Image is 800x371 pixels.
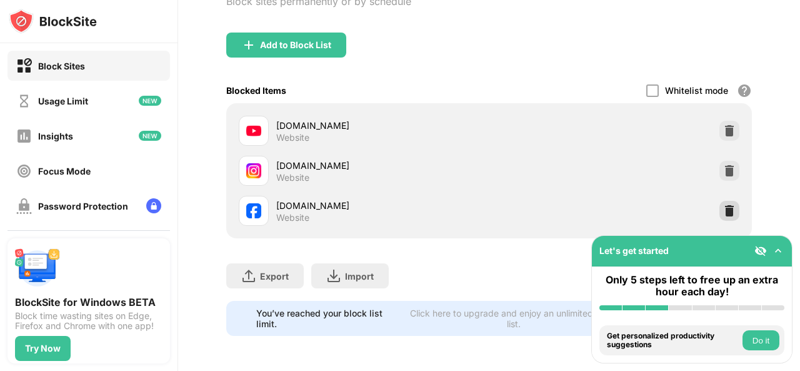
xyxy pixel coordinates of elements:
div: [DOMAIN_NAME] [276,199,489,212]
div: [DOMAIN_NAME] [276,119,489,132]
img: push-desktop.svg [15,246,60,291]
div: Import [345,271,374,282]
div: Website [276,172,309,183]
div: BlockSite for Windows BETA [15,296,162,308]
div: Only 5 steps left to free up an extra hour each day! [599,274,784,298]
img: favicons [246,203,261,218]
div: Website [276,132,309,143]
div: Block time wasting sites on Edge, Firefox and Chrome with one app! [15,311,162,331]
div: Whitelist mode [665,85,728,96]
img: favicons [246,163,261,178]
div: Password Protection [38,201,128,211]
img: insights-off.svg [16,128,32,144]
div: Usage Limit [38,96,88,106]
div: Insights [38,131,73,141]
div: Click here to upgrade and enjoy an unlimited block list. [407,308,622,329]
div: Blocked Items [226,85,286,96]
img: new-icon.svg [139,96,161,106]
div: Try Now [25,343,61,353]
div: Get personalized productivity suggestions [607,332,739,350]
div: Export [260,271,289,282]
div: Add to Block List [260,40,331,50]
img: logo-blocksite.svg [9,9,97,34]
img: time-usage-off.svg [16,93,32,109]
img: password-protection-off.svg [16,198,32,214]
img: eye-not-visible.svg [754,245,767,257]
div: Let's get started [599,245,669,256]
div: Website [276,212,309,223]
img: new-icon.svg [139,131,161,141]
img: block-on.svg [16,58,32,74]
button: Do it [742,330,779,350]
img: favicons [246,123,261,138]
img: focus-off.svg [16,163,32,179]
div: Block Sites [38,61,85,71]
div: Focus Mode [38,166,91,176]
img: omni-setup-toggle.svg [772,245,784,257]
div: [DOMAIN_NAME] [276,159,489,172]
div: You’ve reached your block list limit. [256,308,399,329]
img: lock-menu.svg [146,198,161,213]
